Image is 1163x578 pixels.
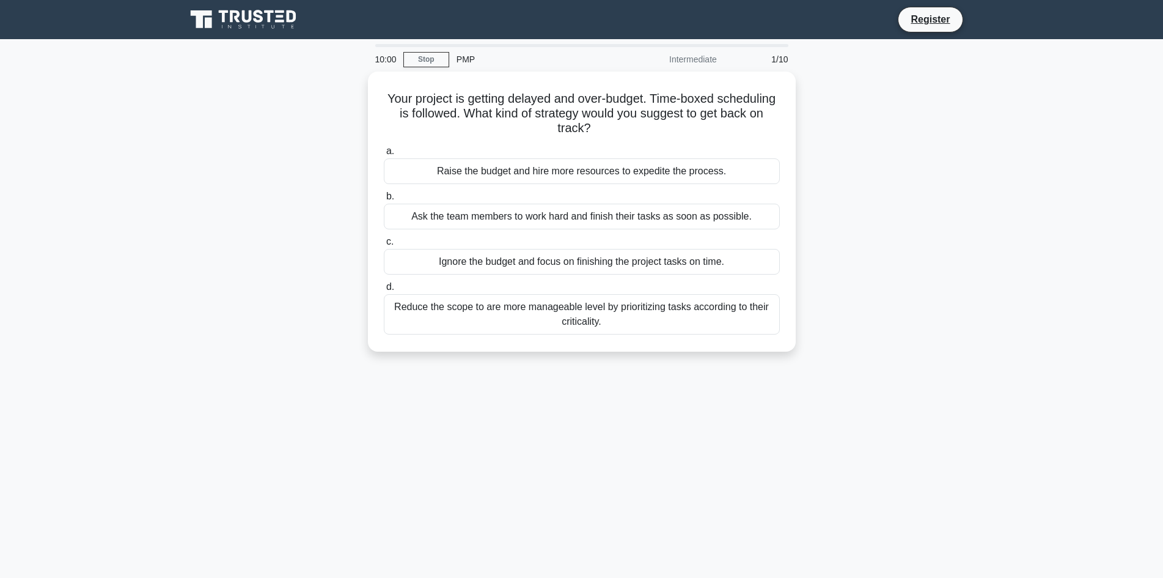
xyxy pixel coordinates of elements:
[383,91,781,136] h5: Your project is getting delayed and over-budget. Time-boxed scheduling is followed. What kind of ...
[386,236,394,246] span: c.
[449,47,617,72] div: PMP
[384,204,780,229] div: Ask the team members to work hard and finish their tasks as soon as possible.
[386,281,394,292] span: d.
[368,47,403,72] div: 10:00
[403,52,449,67] a: Stop
[384,249,780,275] div: Ignore the budget and focus on finishing the project tasks on time.
[724,47,796,72] div: 1/10
[386,146,394,156] span: a.
[903,12,957,27] a: Register
[617,47,724,72] div: Intermediate
[384,294,780,335] div: Reduce the scope to are more manageable level by prioritizing tasks according to their criticality.
[386,191,394,201] span: b.
[384,158,780,184] div: Raise the budget and hire more resources to expedite the process.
